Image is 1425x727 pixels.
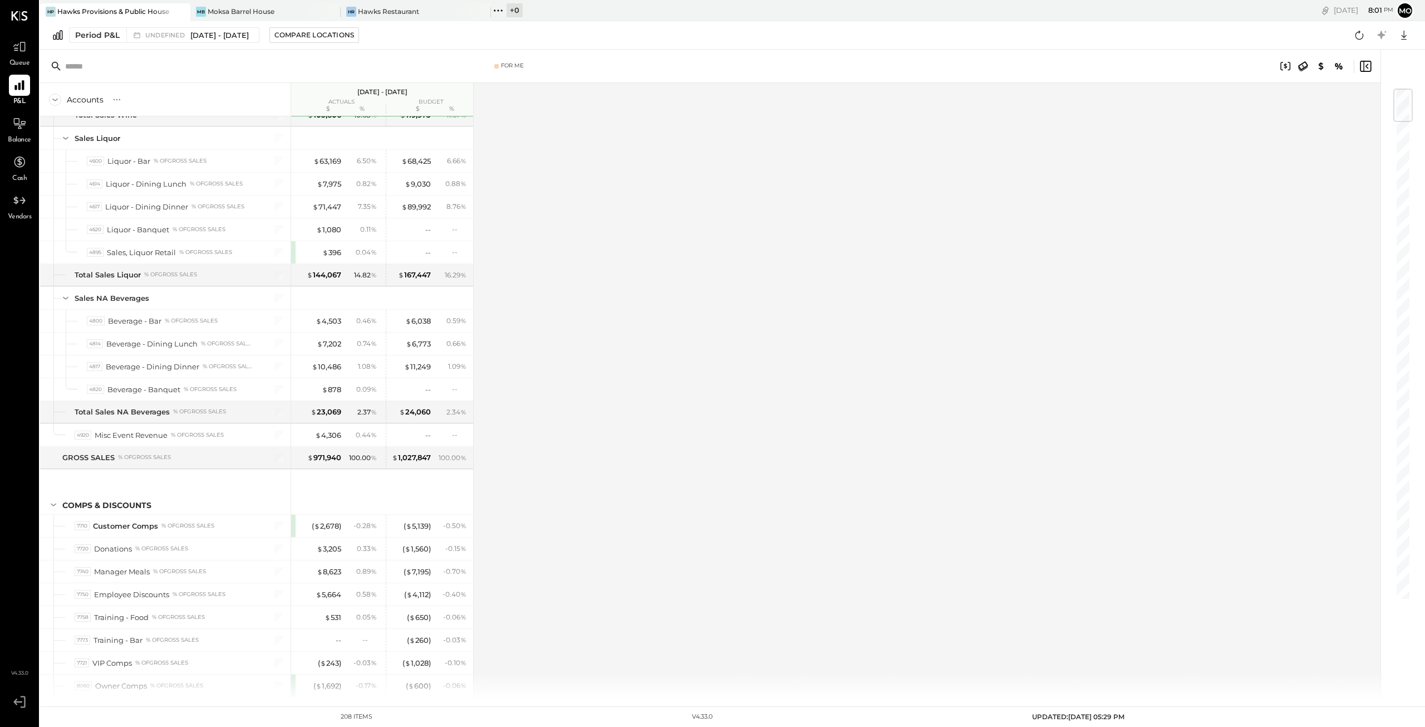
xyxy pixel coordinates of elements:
[404,567,431,577] div: ( 7,195 )
[107,247,176,258] div: Sales, Liquor Retail
[67,94,104,105] div: Accounts
[94,635,142,646] div: Training - Bar
[356,589,377,599] div: 0.58
[386,105,431,114] div: $
[318,658,341,669] div: ( 243 )
[75,133,120,144] div: Sales Liquor
[443,681,466,691] div: - 0.06
[173,408,226,416] div: % of GROSS SALES
[173,226,225,233] div: % of GROSS SALES
[401,156,431,167] div: 68,425
[94,567,150,577] div: Manager Meals
[446,339,466,349] div: 0.66
[94,589,169,600] div: Employee Discounts
[316,316,341,326] div: 4,503
[95,681,147,691] div: Owner Comps
[95,430,168,441] div: Misc Event Revenue
[322,247,341,258] div: 396
[312,521,341,531] div: ( 2,678 )
[317,179,323,188] span: $
[357,407,377,417] div: 2.37
[460,635,466,644] span: %
[75,567,91,577] div: 7740
[336,635,341,646] div: --
[392,453,398,462] span: $
[57,7,169,16] div: Hawks Provisions & Public House
[8,135,31,145] span: Balance
[371,453,377,462] span: %
[445,179,466,189] div: 0.88
[460,521,466,530] span: %
[405,658,411,667] span: $
[316,225,341,235] div: 1,080
[406,339,412,348] span: $
[87,316,105,326] div: 4800
[191,203,244,211] div: % of GROSS SALES
[108,316,161,326] div: Beverage - Bar
[203,363,253,370] div: % of GROSS SALES
[460,179,466,188] span: %
[87,385,104,394] div: 4820
[402,658,431,669] div: ( 1,028 )
[371,521,377,530] span: %
[154,157,207,165] div: % of GROSS SALES
[460,339,466,348] span: %
[291,99,375,105] div: actuals
[322,248,328,257] span: $
[460,202,466,211] span: %
[357,544,377,554] div: 0.33
[401,202,431,212] div: 89,992
[356,247,377,257] div: 0.04
[46,7,56,17] div: HP
[407,635,431,646] div: ( 260 )
[322,384,341,395] div: 878
[307,453,313,462] span: $
[314,521,320,530] span: $
[357,156,377,166] div: 6.50
[409,613,415,622] span: $
[460,612,466,621] span: %
[353,658,377,668] div: - 0.03
[371,202,377,211] span: %
[317,179,341,189] div: 7,975
[317,567,323,576] span: $
[317,544,341,554] div: 3,205
[356,612,377,622] div: 0.05
[356,179,377,189] div: 0.82
[307,270,341,280] div: 144,067
[409,636,415,645] span: $
[356,567,377,577] div: 0.89
[274,30,354,40] div: Compare Locations
[145,32,188,38] span: undefined
[313,681,341,691] div: ( 1,692 )
[445,658,466,668] div: - 0.10
[452,384,466,394] div: --
[452,247,466,257] div: --
[406,590,412,599] span: $
[208,7,274,16] div: Moksa Barrel House
[371,681,377,690] span: %
[452,430,466,440] div: --
[325,613,331,622] span: $
[354,270,377,280] div: 14.82
[434,105,470,114] div: %
[398,270,404,279] span: $
[317,567,341,577] div: 8,623
[460,156,466,165] span: %
[87,225,104,235] div: 4620
[269,27,359,43] button: Compare Locations
[94,612,149,623] div: Training - Food
[316,225,322,234] span: $
[460,567,466,575] span: %
[190,30,249,41] span: [DATE] - [DATE]
[87,362,102,372] div: 4817
[313,157,320,165] span: $
[135,659,188,667] div: % of GROSS SALES
[402,544,431,554] div: ( 1,560 )
[87,179,102,189] div: 4614
[446,316,466,326] div: 0.59
[460,270,466,279] span: %
[62,500,151,511] div: Comps & Discounts
[406,681,431,691] div: ( 600 )
[425,247,431,258] div: --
